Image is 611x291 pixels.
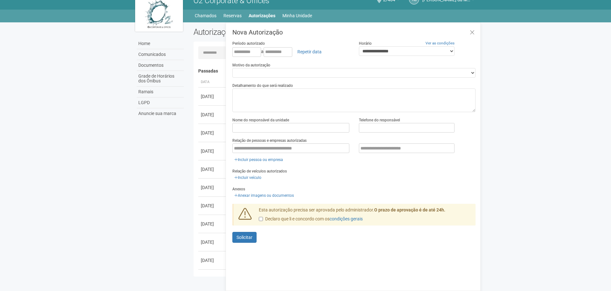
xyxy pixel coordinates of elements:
a: Anexar imagens ou documentos [232,192,296,199]
h2: Autorizações [193,27,330,37]
div: a [232,46,349,57]
label: Motivo da autorização [232,62,270,68]
input: Declaro que li e concordo com oscondições gerais [259,217,263,221]
a: Minha Unidade [282,11,312,20]
div: [DATE] [201,239,224,245]
label: Período autorizado [232,41,265,46]
div: [DATE] [201,257,224,264]
div: [DATE] [201,184,224,191]
label: Telefone do responsável [359,117,400,123]
label: Declaro que li e concordo com os [259,216,363,222]
div: [DATE] [201,148,224,154]
label: Anexos [232,186,245,192]
a: Chamados [195,11,216,20]
a: Reservas [223,11,242,20]
h3: Nova Autorização [232,29,476,35]
a: Documentos [137,60,184,71]
a: Ramais [137,87,184,97]
th: Data [198,77,227,88]
div: [DATE] [201,203,224,209]
div: [DATE] [201,130,224,136]
div: [DATE] [201,111,224,118]
div: [DATE] [201,93,224,100]
a: Grade de Horários dos Ônibus [137,71,184,87]
a: Incluir veículo [232,174,263,181]
a: LGPD [137,97,184,108]
label: Relação de pessoas e empresas autorizadas [232,138,307,143]
label: Detalhamento do que será realizado [232,83,293,88]
h4: Passadas [198,69,471,73]
strong: O prazo de aprovação é de até 24h. [374,207,445,212]
a: Comunicados [137,49,184,60]
a: Repetir data [293,46,326,57]
button: Solicitar [232,232,257,243]
span: Solicitar [236,235,252,240]
label: Horário [359,41,372,46]
div: [DATE] [201,221,224,227]
a: Home [137,38,184,49]
a: Ver as condições [426,41,455,45]
label: Relação de veículos autorizados [232,168,287,174]
a: Autorizações [249,11,275,20]
label: Nome do responsável da unidade [232,117,289,123]
div: Esta autorização precisa ser aprovada pelo administrador. [254,207,476,226]
a: Anuncie sua marca [137,108,184,119]
a: Incluir pessoa ou empresa [232,156,285,163]
div: [DATE] [201,166,224,172]
a: condições gerais [330,216,363,221]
